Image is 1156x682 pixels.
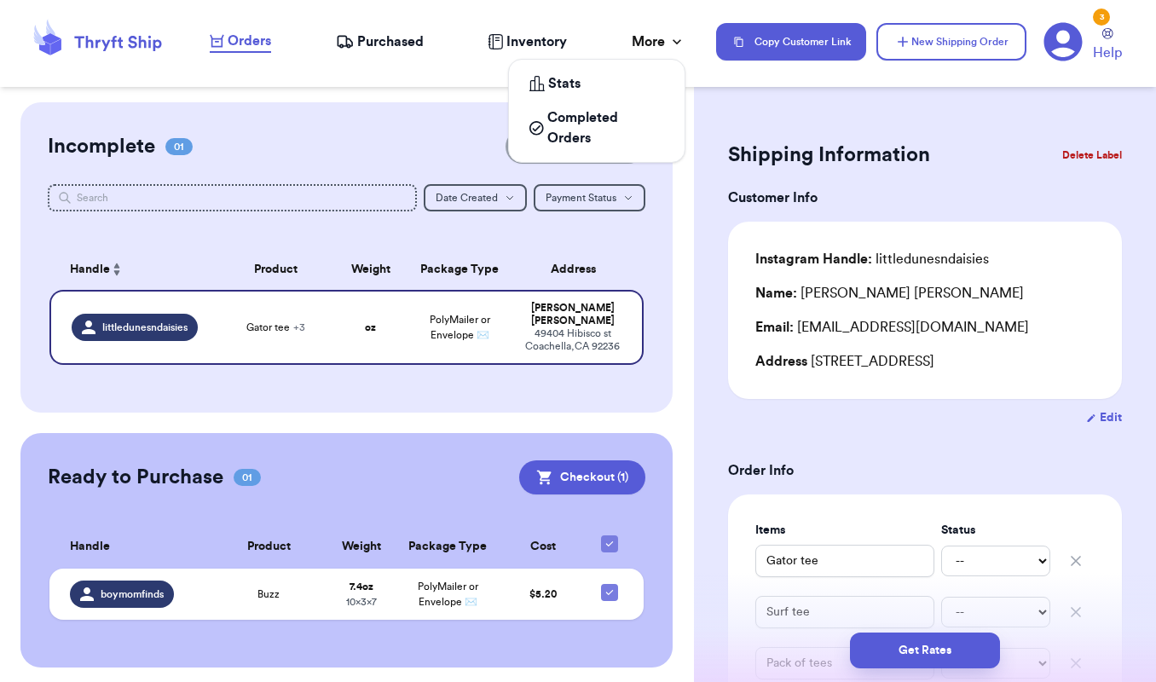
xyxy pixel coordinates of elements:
button: Payment Status [534,184,645,211]
div: [PERSON_NAME] [PERSON_NAME] [755,283,1024,303]
th: Package Type [406,249,512,290]
span: Instagram Handle: [755,252,872,266]
span: Completed Orders [547,107,664,148]
div: [PERSON_NAME] [PERSON_NAME] [523,302,621,327]
a: Completed Orders [516,101,678,155]
a: Inventory [488,32,567,52]
div: 49404 Hibisco st Coachella , CA 92236 [523,327,621,353]
span: + 3 [293,322,305,332]
a: 3 [1043,22,1083,61]
button: Delete Label [1055,136,1129,174]
span: littledunesndaisies [102,321,188,334]
a: Help [1093,28,1122,63]
label: Items [755,522,934,539]
span: $ 5.20 [529,589,557,599]
h3: Order Info [728,460,1122,481]
span: 01 [234,469,261,486]
h2: Ready to Purchase [48,464,223,491]
th: Product [217,249,335,290]
div: [EMAIL_ADDRESS][DOMAIN_NAME] [755,317,1095,338]
span: Purchased [357,32,424,52]
button: Edit [1086,409,1122,426]
span: Email: [755,321,794,334]
span: 01 [165,138,193,155]
div: [STREET_ADDRESS] [755,351,1095,372]
button: Date Created [424,184,527,211]
span: boymomfinds [101,587,164,601]
th: Product [211,525,327,569]
button: New Shipping Order [876,23,1026,61]
span: PolyMailer or Envelope ✉️ [418,581,478,607]
span: Address [755,355,807,368]
div: 3 [1093,9,1110,26]
th: Package Type [396,525,500,569]
button: Get Rates for All (0) [506,130,645,164]
label: Status [941,522,1050,539]
a: Purchased [336,32,424,52]
span: Inventory [506,32,567,52]
input: Search [48,184,417,211]
th: Cost [500,525,586,569]
h2: Incomplete [48,133,155,160]
button: Copy Customer Link [716,23,866,61]
button: Sort ascending [110,259,124,280]
a: Stats [516,66,678,101]
strong: oz [365,322,376,332]
span: Orders [228,31,271,51]
th: Weight [327,525,396,569]
th: Weight [335,249,407,290]
span: Gator tee [246,321,305,334]
a: Orders [210,31,271,53]
span: PolyMailer or Envelope ✉️ [430,315,490,340]
span: Help [1093,43,1122,63]
span: Stats [548,73,581,94]
span: Payment Status [546,193,616,203]
h3: Customer Info [728,188,1122,208]
span: Handle [70,261,110,279]
div: More [632,32,685,52]
span: Date Created [436,193,498,203]
strong: 7.4 oz [350,581,373,592]
div: littledunesndaisies [755,249,989,269]
span: 10 x 3 x 7 [346,597,377,607]
button: Checkout (1) [519,460,645,494]
button: Get Rates [850,633,1000,668]
span: Handle [70,538,110,556]
th: Address [513,249,644,290]
span: Name: [755,286,797,300]
span: Buzz [257,587,280,601]
h2: Shipping Information [728,142,930,169]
